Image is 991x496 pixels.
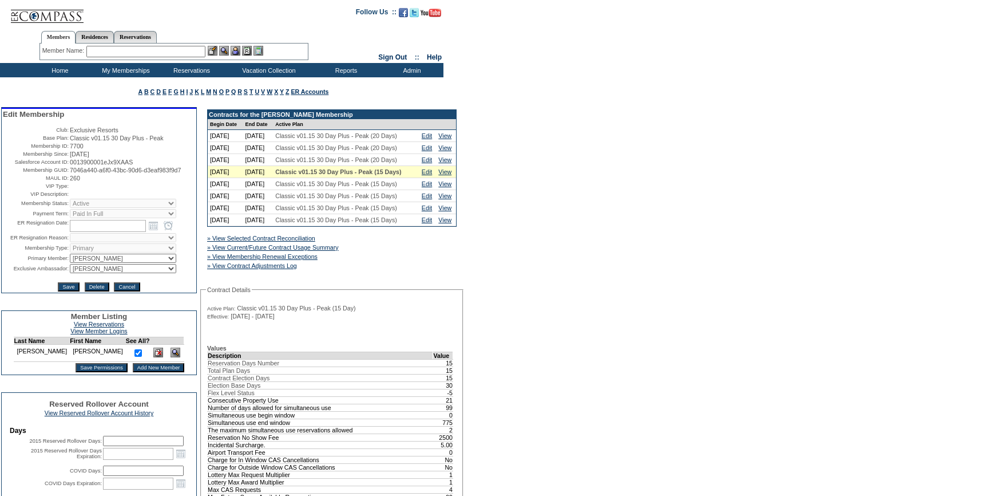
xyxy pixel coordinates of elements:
[208,463,433,471] td: Charge for Outside Window CAS Cancellations
[70,328,127,334] a: View Member Logins
[171,348,180,357] img: View Dashboard
[356,7,397,21] td: Follow Us ::
[207,262,297,269] a: » View Contract Adjustments Log
[114,282,140,292] input: Cancel
[433,381,453,389] td: 30
[237,88,242,95] a: R
[427,53,442,61] a: Help
[208,154,243,166] td: [DATE]
[275,168,401,175] span: Classic v01.15 30 Day Plus - Peak (15 Days)
[275,156,397,163] span: Classic v01.15 30 Day Plus - Peak (20 Days)
[70,175,80,182] span: 260
[3,110,64,119] span: Edit Membership
[208,456,433,463] td: Charge for In Window CAS Cancellations
[76,363,128,372] input: Save Permissions
[3,243,69,253] td: Membership Type:
[219,46,229,56] img: View
[208,389,255,396] span: Flex Level Status
[244,88,248,95] a: S
[208,419,433,426] td: Simultaneous use end window
[14,345,70,362] td: [PERSON_NAME]
[208,142,243,154] td: [DATE]
[422,180,432,187] a: Edit
[41,31,76,44] a: Members
[3,183,69,190] td: VIP Type:
[438,204,451,211] a: View
[438,180,451,187] a: View
[399,8,408,17] img: Become our fan on Facebook
[70,468,102,474] label: COVID Days:
[275,180,397,187] span: Classic v01.15 30 Day Plus - Peak (15 Days)
[85,282,109,292] input: Delete
[208,46,217,56] img: b_edit.gif
[422,156,432,163] a: Edit
[275,192,397,199] span: Classic v01.15 30 Day Plus - Peak (15 Days)
[261,88,265,95] a: V
[173,88,178,95] a: G
[208,202,243,214] td: [DATE]
[208,411,433,419] td: Simultaneous use begin window
[31,448,102,459] label: 2015 Reserved Rollover Days Expiration:
[438,144,451,151] a: View
[433,374,453,381] td: 15
[378,53,407,61] a: Sign Out
[433,471,453,478] td: 1
[291,88,328,95] a: ER Accounts
[422,192,432,199] a: Edit
[45,410,154,416] a: View Reserved Rollover Account History
[208,478,433,486] td: Lottery Max Award Multiplier
[207,244,339,251] a: » View Current/Future Contract Usage Summary
[29,438,102,444] label: 2015 Reserved Rollover Days:
[433,456,453,463] td: No
[231,313,275,320] span: [DATE] - [DATE]
[433,419,453,426] td: 775
[70,345,126,362] td: [PERSON_NAME]
[433,448,453,456] td: 0
[208,404,433,411] td: Number of days allowed for simultaneous use
[162,88,167,95] a: E
[253,46,263,56] img: b_calculator.gif
[410,8,419,17] img: Follow us on Twitter
[208,471,433,478] td: Lottery Max Request Multiplier
[286,88,290,95] a: Z
[255,88,259,95] a: U
[274,88,278,95] a: X
[275,204,397,211] span: Classic v01.15 30 Day Plus - Peak (15 Days)
[243,190,273,202] td: [DATE]
[421,11,441,18] a: Subscribe to our YouTube Channel
[74,321,124,328] a: View Reservations
[208,375,269,381] span: Contract Election Days
[156,88,161,95] a: D
[422,204,432,211] a: Edit
[42,46,86,56] div: Member Name:
[208,448,433,456] td: Airport Transport Fee
[92,63,157,77] td: My Memberships
[3,167,69,174] td: Membership GUID:
[243,142,273,154] td: [DATE]
[3,219,69,232] td: ER Resignation Date:
[180,88,185,95] a: H
[3,175,69,182] td: MAUL ID:
[208,178,243,190] td: [DATE]
[213,88,217,95] a: N
[433,478,453,486] td: 1
[3,209,69,218] td: Payment Term:
[207,253,318,260] a: » View Membership Renewal Exceptions
[267,88,272,95] a: W
[3,233,69,242] td: ER Resignation Reason:
[225,88,229,95] a: P
[438,192,451,199] a: View
[195,88,199,95] a: K
[208,367,250,374] span: Total Plan Days
[71,312,128,321] span: Member Listing
[438,132,451,139] a: View
[3,191,69,198] td: VIP Description:
[378,63,443,77] td: Admin
[206,88,211,95] a: M
[175,447,187,460] a: Open the calendar popup.
[208,119,243,130] td: Begin Date
[153,348,163,357] img: Delete
[147,219,160,232] a: Open the calendar popup.
[223,63,312,77] td: Vacation Collection
[76,31,114,43] a: Residences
